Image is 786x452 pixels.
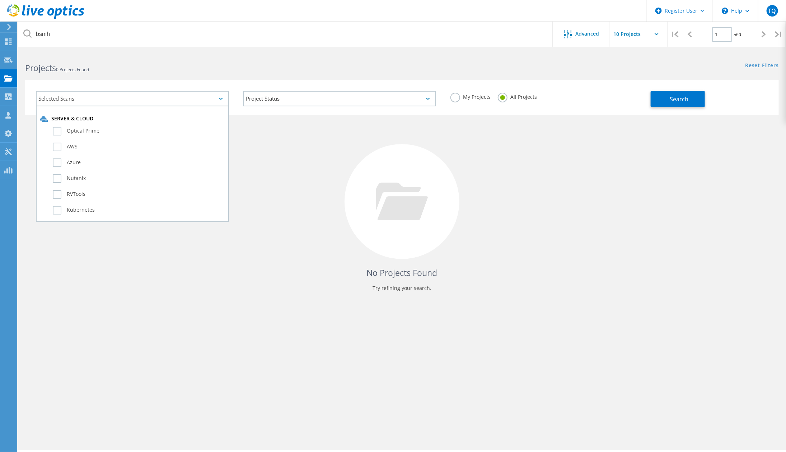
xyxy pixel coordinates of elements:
[668,22,682,47] div: |
[768,8,776,14] span: TQ
[7,15,84,20] a: Live Optics Dashboard
[576,31,599,36] span: Advanced
[40,115,225,123] div: Server & Cloud
[450,93,491,100] label: My Projects
[36,91,229,106] div: Selected Scans
[498,93,537,100] label: All Projects
[53,174,225,183] label: Nutanix
[56,66,89,73] span: 0 Projects Found
[53,158,225,167] label: Azure
[745,63,779,69] a: Reset Filters
[18,22,553,47] input: Search projects by name, owner, ID, company, etc
[722,8,728,14] svg: \n
[53,127,225,135] label: Optical Prime
[32,282,772,294] p: Try refining your search.
[771,22,786,47] div: |
[734,32,741,38] span: of 0
[651,91,705,107] button: Search
[670,95,689,103] span: Search
[53,206,225,215] label: Kubernetes
[53,143,225,151] label: AWS
[32,267,772,279] h4: No Projects Found
[53,190,225,199] label: RVTools
[25,62,56,74] b: Projects
[243,91,436,106] div: Project Status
